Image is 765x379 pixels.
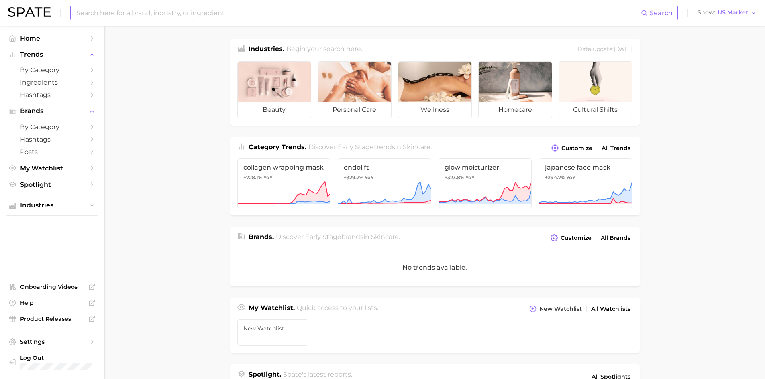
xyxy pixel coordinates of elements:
span: beauty [238,102,311,118]
span: Discover Early Stage trends in . [308,143,432,151]
span: All Trends [602,145,630,152]
a: japanese face mask+294.7% YoY [539,158,632,208]
div: Data update: [DATE] [577,44,632,55]
a: Posts [6,146,98,158]
a: by Category [6,121,98,133]
span: Trends [20,51,84,58]
a: Hashtags [6,89,98,101]
a: cultural shifts [559,61,632,118]
span: Brands . [249,233,274,241]
a: Settings [6,336,98,348]
span: +294.7% [545,174,565,180]
a: My Watchlist [6,162,98,174]
a: Help [6,297,98,309]
a: Onboarding Videos [6,281,98,293]
h1: My Watchlist. [249,303,295,314]
span: Customize [561,235,592,241]
span: cultural shifts [559,102,632,118]
button: New Watchlist [527,303,583,314]
a: All Brands [599,233,632,243]
span: wellness [398,102,471,118]
div: No trends available. [230,248,640,286]
input: Search here for a brand, industry, or ingredient [75,6,641,20]
span: japanese face mask [545,164,626,171]
span: Settings [20,338,84,345]
span: Posts [20,148,84,156]
a: Home [6,32,98,45]
a: Log out. Currently logged in with e-mail kateri.lucas@axbeauty.com. [6,352,98,373]
span: Spotlight [20,181,84,188]
span: Help [20,299,84,306]
a: collagen wrapping mask+728.1% YoY [237,158,331,208]
a: by Category [6,64,98,76]
span: Hashtags [20,136,84,143]
span: All Watchlists [591,306,630,312]
button: ShowUS Market [696,8,759,18]
span: YoY [365,174,374,181]
span: My Watchlist [20,164,84,172]
span: endolift [344,164,425,171]
a: beauty [237,61,311,118]
span: personal care [318,102,391,118]
span: skincare [371,233,399,241]
button: Brands [6,105,98,117]
span: glow moisturizer [445,164,526,171]
a: glow moisturizer+323.8% YoY [439,158,532,208]
span: Discover Early Stage brands in . [276,233,400,241]
span: Product Releases [20,315,84,322]
span: Onboarding Videos [20,283,84,290]
span: YoY [465,174,475,181]
button: Trends [6,49,98,61]
a: All Watchlists [589,304,632,314]
a: All Trends [600,143,632,154]
span: Ingredients [20,79,84,86]
span: New Watchlist [243,325,303,332]
span: YoY [566,174,575,181]
a: New Watchlist [237,319,309,346]
span: by Category [20,66,84,74]
span: YoY [263,174,273,181]
span: +329.2% [344,174,363,180]
span: homecare [479,102,552,118]
span: collagen wrapping mask [243,164,325,171]
span: Customize [561,145,592,152]
button: Customize [549,232,593,243]
a: Ingredients [6,76,98,89]
a: Hashtags [6,133,98,146]
button: Industries [6,199,98,211]
h1: Industries. [249,44,284,55]
a: homecare [478,61,552,118]
span: US Market [718,10,748,15]
a: personal care [318,61,392,118]
span: Brands [20,107,84,115]
span: by Category [20,123,84,131]
span: Show [698,10,715,15]
a: Product Releases [6,313,98,325]
span: All Brands [601,235,630,241]
span: Category Trends . [249,143,306,151]
span: Home [20,34,84,42]
span: +323.8% [445,174,464,180]
span: Log Out [20,354,97,361]
a: endolift+329.2% YoY [338,158,431,208]
h2: Quick access to your lists. [297,303,378,314]
span: +728.1% [243,174,262,180]
h2: Begin your search here. [286,44,362,55]
a: wellness [398,61,472,118]
span: Hashtags [20,91,84,99]
a: Spotlight [6,178,98,191]
img: SPATE [8,7,51,17]
span: Search [650,9,673,17]
span: Industries [20,202,84,209]
span: skincare [403,143,430,151]
button: Customize [549,142,594,154]
span: New Watchlist [539,306,582,312]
